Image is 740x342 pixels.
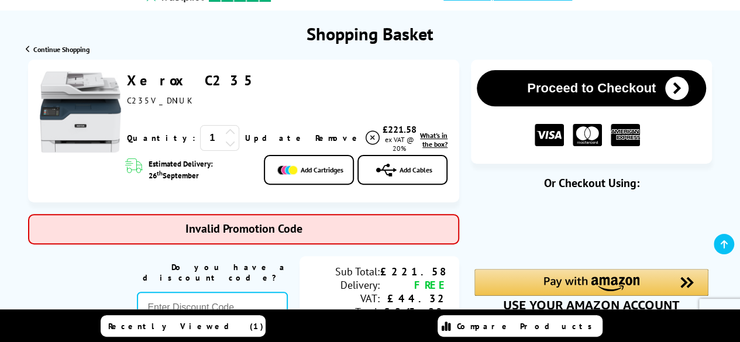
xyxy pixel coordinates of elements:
span: ex VAT @ 20% [384,135,414,153]
div: Amazon Pay - Use your Amazon account [474,269,708,310]
button: Proceed to Checkout [477,70,706,106]
img: MASTER CARD [573,124,602,147]
span: Compare Products [457,321,598,331]
a: Compare Products [438,315,603,337]
span: Remove [315,133,361,143]
div: FREE [380,278,448,292]
span: Add Cables [400,165,432,174]
a: Continue Shopping [26,45,90,54]
span: Add Cartridges [301,165,343,174]
h1: Shopping Basket [307,22,433,45]
div: Or Checkout Using: [471,175,712,191]
img: American Express [611,124,640,147]
span: Continue Shopping [33,45,90,54]
span: Invalid Promotion Code [185,221,302,236]
input: Enter Discount Code... [137,292,288,323]
div: £44.32 [380,292,448,305]
a: Delete item from your basket [315,129,381,147]
iframe: PayPal [474,209,708,249]
div: £221.58 [381,123,417,135]
span: Recently Viewed (1) [108,321,264,331]
a: Update [245,133,305,143]
a: lnk_inthebox [417,131,448,148]
a: Recently Viewed (1) [101,315,266,337]
span: Quantity: [127,133,195,143]
span: C235V_DNIUK [127,95,191,106]
span: What's in the box? [420,131,448,148]
div: Total: [311,305,379,319]
a: Xerox C235 [127,71,262,89]
div: VAT: [311,292,379,305]
img: Add Cartridges [277,165,298,175]
img: VISA [535,124,564,147]
div: Do you have a discount code? [137,262,288,283]
span: Estimated Delivery: 26 September [149,159,252,181]
sup: th [157,169,163,177]
div: £265.90 [380,305,448,319]
div: £221.58 [380,265,448,278]
img: Xerox C235 [40,71,121,153]
div: Sub Total: [311,265,379,278]
div: Delivery: [311,278,379,292]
